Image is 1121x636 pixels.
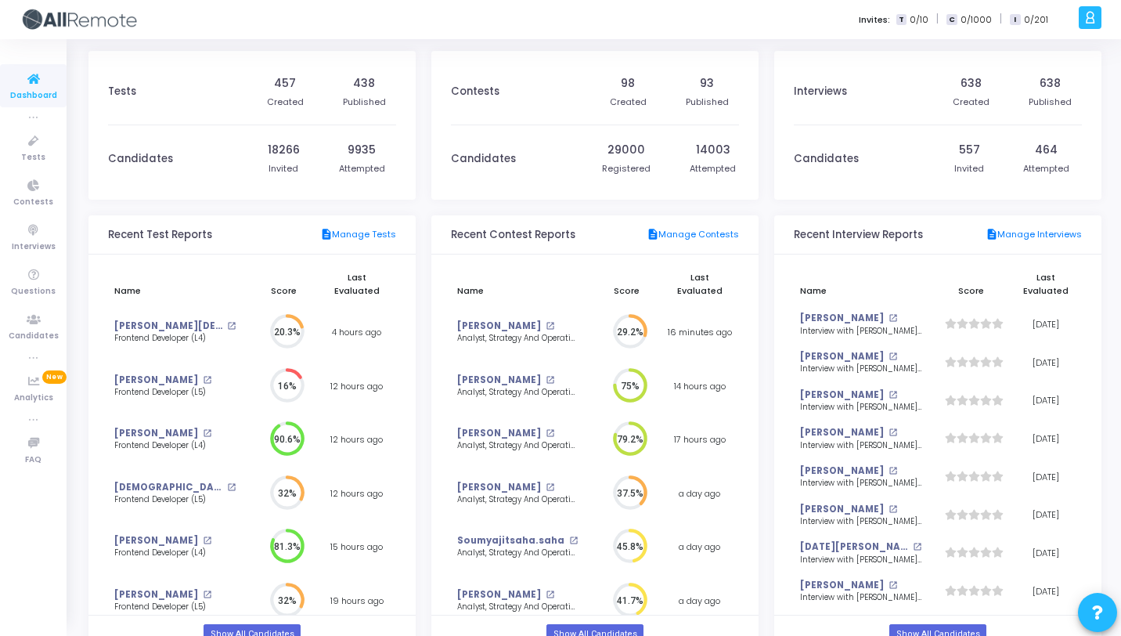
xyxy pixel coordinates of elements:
div: 557 [959,142,980,158]
h3: Interviews [794,85,847,98]
td: a day ago [661,520,739,574]
div: Interview with [PERSON_NAME] <> Senior React Native Developer, Round 1 [800,402,921,414]
span: Questions [11,285,56,298]
div: Frontend Developer (L4) [114,440,236,452]
div: 14003 [696,142,730,158]
mat-icon: open_in_new [889,428,897,437]
mat-icon: open_in_new [203,591,211,599]
mat-icon: description [320,228,332,242]
td: [DATE] [1010,305,1082,344]
td: [DATE] [1010,420,1082,458]
div: Interview with [PERSON_NAME] <> Senior React Native Developer, Round 2 [800,555,921,566]
a: Manage Tests [320,228,396,242]
div: Interview with [PERSON_NAME] <> Senior SDET/SDET, Round 1 [800,440,921,452]
div: 638 [961,75,982,92]
div: 464 [1035,142,1058,158]
mat-icon: open_in_new [546,322,554,331]
div: 29000 [607,142,645,158]
div: Frontend Developer (L4) [114,547,236,559]
div: Invited [954,162,984,175]
mat-icon: open_in_new [546,376,554,385]
span: 0/1000 [961,13,992,27]
th: Score [933,262,1010,305]
td: 12 hours ago [318,360,396,414]
div: Analyst, Strategy And Operational Excellence [457,547,579,559]
span: New [42,370,67,384]
td: 19 hours ago [318,574,396,628]
th: Last Evaluated [1010,262,1082,305]
div: Registered [602,162,651,175]
th: Name [451,262,592,305]
span: Analytics [14,392,53,405]
mat-icon: open_in_new [546,591,554,599]
mat-icon: open_in_new [889,352,897,361]
mat-icon: description [647,228,658,242]
div: 438 [353,75,375,92]
label: Invites: [859,13,890,27]
th: Score [249,262,317,305]
div: Frontend Developer (L5) [114,494,236,506]
td: a day ago [661,467,739,521]
mat-icon: open_in_new [546,429,554,438]
td: [DATE] [1010,344,1082,382]
mat-icon: open_in_new [889,467,897,475]
h3: Recent Contest Reports [451,229,575,241]
div: 18266 [268,142,300,158]
div: Attempted [1023,162,1069,175]
td: 15 hours ago [318,520,396,574]
a: [PERSON_NAME] [800,312,884,325]
div: Attempted [690,162,736,175]
a: [PERSON_NAME] [800,426,884,439]
a: [PERSON_NAME] [114,588,198,602]
mat-icon: open_in_new [569,537,578,545]
span: | [936,11,939,27]
td: 16 minutes ago [661,305,739,360]
h3: Candidates [108,153,173,165]
td: [DATE] [1010,496,1082,534]
th: Last Evaluated [318,262,396,305]
div: 638 [1040,75,1061,92]
span: T [896,14,907,26]
div: 457 [274,75,296,92]
span: Tests [21,151,45,164]
div: Interview with [PERSON_NAME] <> Senior SDET/SDET, Round 2 [800,326,921,338]
td: [DATE] [1010,381,1082,420]
a: Manage Contests [647,228,739,242]
img: logo [20,4,137,35]
span: 0/201 [1024,13,1048,27]
div: Invited [269,162,298,175]
td: [DATE] [1010,458,1082,497]
a: [PERSON_NAME] [800,350,884,363]
a: [PERSON_NAME] [457,427,541,440]
div: Analyst, Strategy And Operational Excellence [457,333,579,345]
div: Interview with [PERSON_NAME] <> Senior React Native Developer, Round 1 [800,478,921,490]
mat-icon: open_in_new [889,581,897,590]
div: 98 [621,75,635,92]
span: Interviews [12,240,56,254]
div: Frontend Developer (L5) [114,387,236,399]
mat-icon: open_in_new [913,543,921,551]
mat-icon: open_in_new [203,429,211,438]
span: Contests [13,196,53,209]
a: [PERSON_NAME] [457,481,541,494]
div: Attempted [339,162,385,175]
span: C [946,14,957,26]
div: Analyst, Strategy And Operational Excellence [457,602,579,613]
a: [PERSON_NAME] [114,427,198,440]
div: Analyst, Strategy And Operational Excellence [457,440,579,452]
h3: Candidates [794,153,859,165]
mat-icon: open_in_new [889,505,897,514]
div: Created [610,96,647,109]
th: Name [794,262,933,305]
mat-icon: open_in_new [889,391,897,399]
a: [PERSON_NAME] [457,320,541,333]
mat-icon: open_in_new [227,483,236,492]
mat-icon: open_in_new [227,322,236,331]
td: [DATE] [1010,534,1082,573]
div: Interview with [PERSON_NAME] <> Senior React Native Developer, Round 1 [800,516,921,528]
mat-icon: open_in_new [203,376,211,385]
mat-icon: open_in_new [203,537,211,545]
a: [PERSON_NAME] [800,503,884,516]
th: Last Evaluated [661,262,739,305]
h3: Recent Test Reports [108,229,212,241]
